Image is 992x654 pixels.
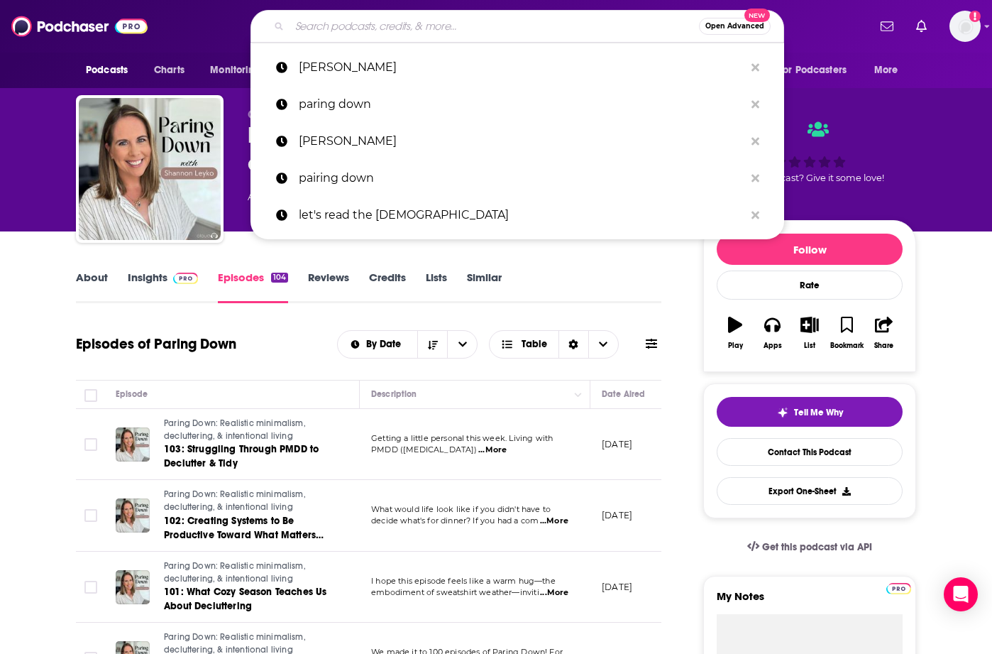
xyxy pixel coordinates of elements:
[717,271,903,300] div: Rate
[778,60,847,80] span: For Podcasters
[371,587,539,597] span: embodiment of sweatshirt weather—inviti
[164,561,306,584] span: Paring Down: Realistic minimalism, decluttering, & intentional living
[299,197,744,234] p: let's read the gospels
[489,330,619,359] button: Choose View
[705,23,764,30] span: Open Advanced
[164,489,306,512] span: Paring Down: Realistic minimalism, decluttering, & intentional living
[791,307,828,359] button: List
[777,407,788,418] img: tell me why sparkle
[218,271,288,303] a: Episodes104
[371,576,556,586] span: I hope this episode feels like a warm hug—the
[128,271,198,303] a: InsightsPodchaser Pro
[164,418,334,442] a: Paring Down: Realistic minimalism, decluttering, & intentional living
[728,342,743,350] div: Play
[875,14,899,38] a: Show notifications dropdown
[154,60,184,80] span: Charts
[949,11,981,42] span: Logged in as shcarlos
[886,583,911,594] img: Podchaser Pro
[371,445,478,454] span: PMDD ([MEDICAL_DATA])
[371,433,553,443] span: Getting a little personal this week. Living with
[116,386,148,403] div: Episode
[447,331,477,358] button: open menu
[250,197,784,234] a: let's read the [DEMOGRAPHIC_DATA]
[290,15,699,38] input: Search podcasts, credits, & more...
[949,11,981,42] button: Show profile menu
[602,509,632,521] p: [DATE]
[522,339,547,349] span: Table
[79,98,221,240] img: Paring Down: Realistic minimalism, decluttering, & intentional living
[371,386,417,403] div: Description
[602,438,632,450] p: [DATE]
[164,418,306,441] span: Paring Down: Realistic minimalism, decluttering, & intentional living
[717,307,754,359] button: Play
[164,489,334,513] a: Paring Down: Realistic minimalism, decluttering, & intentional living
[467,271,502,303] a: Similar
[299,86,744,123] p: paring down
[864,57,916,84] button: open menu
[910,14,932,38] a: Show notifications dropdown
[754,307,790,359] button: Apps
[84,581,97,594] span: Toggle select row
[570,386,587,403] button: Column Actions
[371,504,551,514] span: What would life look like if you didn't have to
[794,407,843,418] span: Tell Me Why
[164,586,326,612] span: 101: What Cozy Season Teaches Us About Decluttering
[886,581,911,594] a: Pro website
[830,342,864,350] div: Bookmark
[76,335,236,353] h1: Episodes of Paring Down
[11,13,148,40] img: Podchaser - Follow, Share and Rate Podcasts
[164,585,334,614] a: 101: What Cozy Season Teaches Us About Decluttering
[164,443,319,469] span: 103: Struggling Through PMDD to Declutter & Tidy
[769,57,867,84] button: open menu
[804,342,815,350] div: List
[338,339,418,349] button: open menu
[828,307,865,359] button: Bookmark
[762,541,872,553] span: Get this podcast via API
[299,49,744,86] p: Shannon Lyk
[944,577,978,611] div: Open Intercom Messenger
[866,307,903,359] button: Share
[426,271,447,303] a: Lists
[164,560,334,585] a: Paring Down: Realistic minimalism, decluttering, & intentional living
[949,11,981,42] img: User Profile
[210,60,260,80] span: Monitoring
[717,589,903,614] label: My Notes
[250,49,784,86] a: [PERSON_NAME]
[717,477,903,505] button: Export One-Sheet
[558,331,588,358] div: Sort Direction
[969,11,981,22] svg: Add a profile image
[164,515,324,569] span: 102: Creating Systems to Be Productive Toward What Matters with [PERSON_NAME] [PERSON_NAME]
[250,160,784,197] a: pairing down
[699,18,771,35] button: Open AdvancedNew
[84,509,97,522] span: Toggle select row
[337,330,478,359] h2: Choose List sort
[717,234,903,265] button: Follow
[540,587,568,599] span: ...More
[145,57,193,84] a: Charts
[86,60,128,80] span: Podcasts
[417,331,447,358] button: Sort Direction
[308,271,349,303] a: Reviews
[250,10,784,43] div: Search podcasts, credits, & more...
[366,339,406,349] span: By Date
[248,108,294,121] span: Cloud10
[164,514,334,543] a: 102: Creating Systems to Be Productive Toward What Matters with [PERSON_NAME] [PERSON_NAME]
[371,516,539,525] span: decide what's for dinner? If you had a com
[602,581,632,593] p: [DATE]
[735,173,884,183] span: Good podcast? Give it some love!
[164,442,334,471] a: 103: Struggling Through PMDD to Declutter & Tidy
[200,57,279,84] button: open menu
[874,60,898,80] span: More
[76,57,146,84] button: open menu
[299,123,744,160] p: shannon leyko
[84,438,97,451] span: Toggle select row
[173,273,198,284] img: Podchaser Pro
[744,9,770,22] span: New
[369,271,406,303] a: Credits
[271,273,288,283] div: 104
[717,438,903,466] a: Contact This Podcast
[874,342,893,350] div: Share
